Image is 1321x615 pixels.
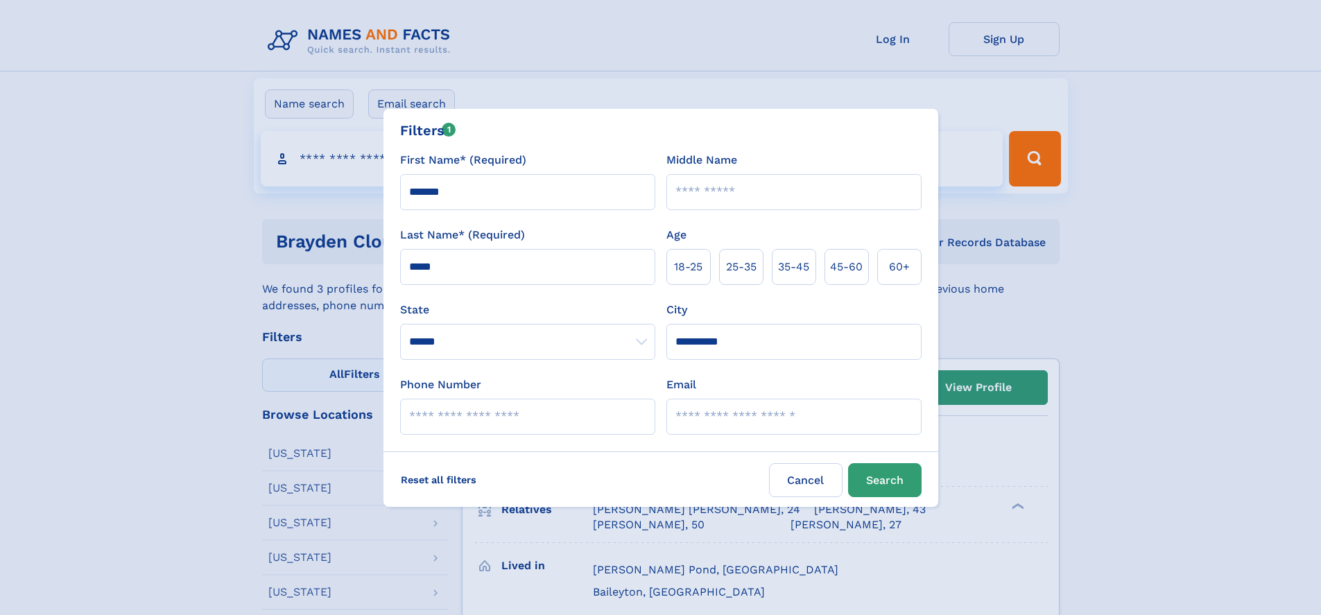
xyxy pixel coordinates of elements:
[400,152,526,168] label: First Name* (Required)
[400,302,655,318] label: State
[848,463,922,497] button: Search
[889,259,910,275] span: 60+
[830,259,863,275] span: 45‑60
[674,259,702,275] span: 18‑25
[392,463,485,496] label: Reset all filters
[666,376,696,393] label: Email
[400,227,525,243] label: Last Name* (Required)
[726,259,757,275] span: 25‑35
[769,463,843,497] label: Cancel
[666,227,687,243] label: Age
[400,120,456,141] div: Filters
[666,302,687,318] label: City
[666,152,737,168] label: Middle Name
[778,259,809,275] span: 35‑45
[400,376,481,393] label: Phone Number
